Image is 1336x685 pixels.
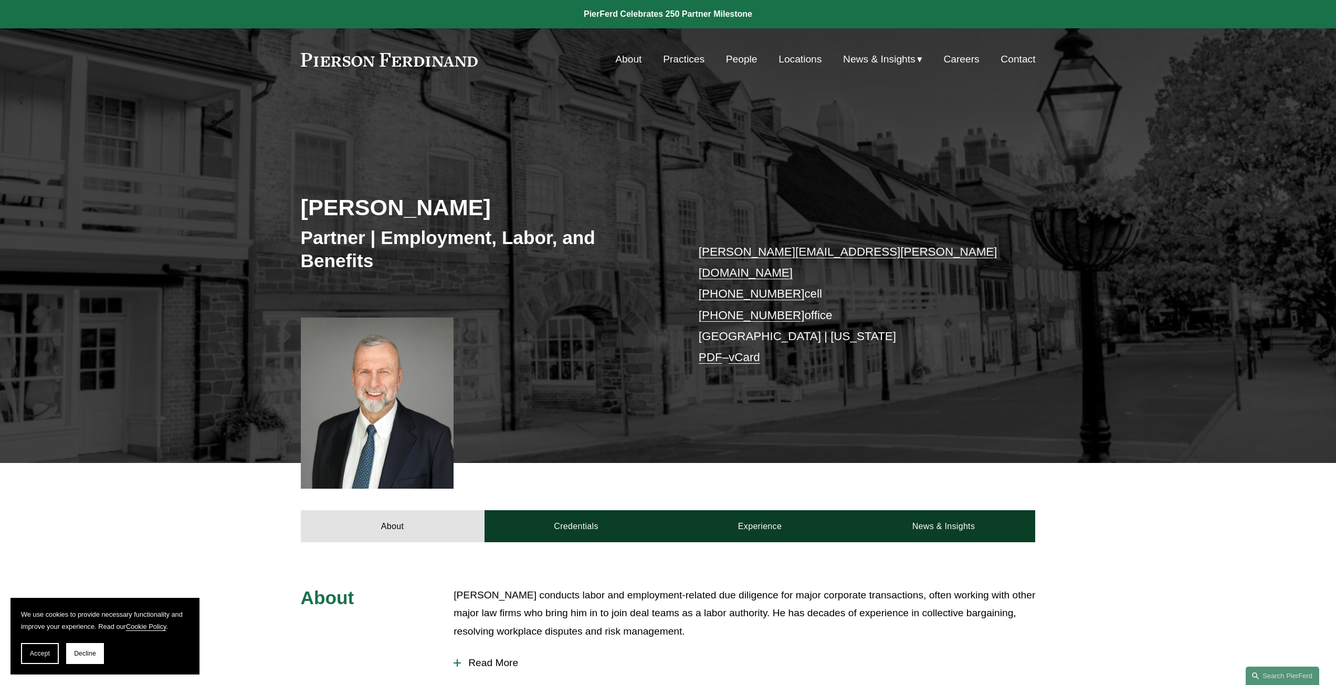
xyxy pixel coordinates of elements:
[301,587,354,608] span: About
[454,649,1035,677] button: Read More
[843,49,922,69] a: folder dropdown
[851,510,1035,542] a: News & Insights
[21,643,59,664] button: Accept
[454,586,1035,641] p: [PERSON_NAME] conducts labor and employment-related due diligence for major corporate transaction...
[615,49,641,69] a: About
[699,245,997,279] a: [PERSON_NAME][EMAIL_ADDRESS][PERSON_NAME][DOMAIN_NAME]
[10,598,199,675] section: Cookie banner
[1246,667,1319,685] a: Search this site
[729,351,760,364] a: vCard
[668,510,852,542] a: Experience
[843,50,916,69] span: News & Insights
[461,657,1035,669] span: Read More
[699,287,805,300] a: [PHONE_NUMBER]
[301,194,668,221] h2: [PERSON_NAME]
[74,650,96,657] span: Decline
[726,49,758,69] a: People
[301,510,485,542] a: About
[1001,49,1035,69] a: Contact
[779,49,822,69] a: Locations
[126,623,166,630] a: Cookie Policy
[30,650,50,657] span: Accept
[301,226,668,272] h3: Partner | Employment, Labor, and Benefits
[66,643,104,664] button: Decline
[699,351,722,364] a: PDF
[699,309,805,322] a: [PHONE_NUMBER]
[943,49,979,69] a: Careers
[663,49,704,69] a: Practices
[21,608,189,633] p: We use cookies to provide necessary functionality and improve your experience. Read our .
[485,510,668,542] a: Credentials
[699,241,1005,368] p: cell office [GEOGRAPHIC_DATA] | [US_STATE] –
